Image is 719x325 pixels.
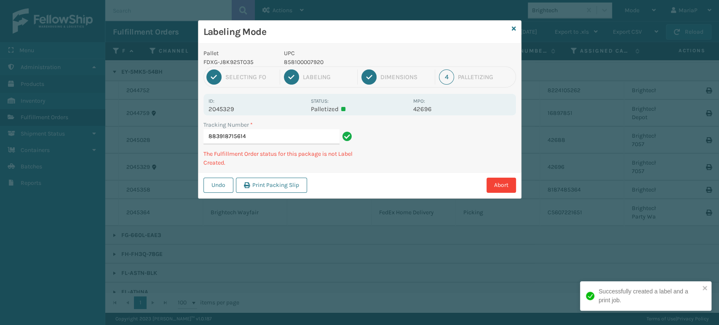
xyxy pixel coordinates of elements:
[203,149,355,167] p: The Fulfillment Order status for this package is not Label Created.
[284,69,299,85] div: 2
[284,49,408,58] p: UPC
[225,73,276,81] div: Selecting FO
[203,120,253,129] label: Tracking Number
[486,178,516,193] button: Abort
[311,105,408,113] p: Palletized
[203,26,508,38] h3: Labeling Mode
[206,69,222,85] div: 1
[208,98,214,104] label: Id:
[702,285,708,293] button: close
[361,69,377,85] div: 3
[208,105,306,113] p: 2045329
[413,105,511,113] p: 42696
[439,69,454,85] div: 4
[413,98,425,104] label: MPO:
[284,58,408,67] p: 858100007920
[203,178,233,193] button: Undo
[599,287,700,305] div: Successfully created a label and a print job.
[236,178,307,193] button: Print Packing Slip
[303,73,353,81] div: Labeling
[203,58,274,67] p: FDXG-J8K92STO35
[458,73,513,81] div: Palletizing
[380,73,431,81] div: Dimensions
[203,49,274,58] p: Pallet
[311,98,329,104] label: Status:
